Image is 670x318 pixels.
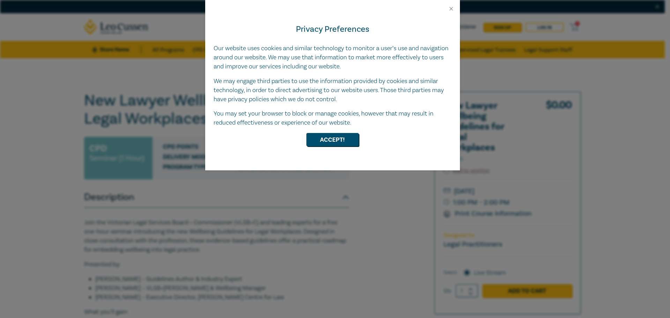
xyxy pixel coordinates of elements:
h4: Privacy Preferences [214,23,452,36]
button: Close [448,6,454,12]
p: We may engage third parties to use the information provided by cookies and similar technology, in... [214,77,452,104]
p: Our website uses cookies and similar technology to monitor a user’s use and navigation around our... [214,44,452,71]
button: Accept! [306,133,359,146]
p: You may set your browser to block or manage cookies, however that may result in reduced effective... [214,109,452,127]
